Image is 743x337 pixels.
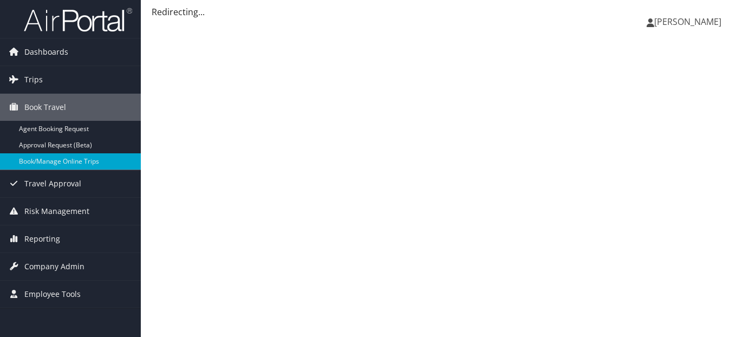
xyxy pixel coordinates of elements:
div: Redirecting... [152,5,732,18]
span: Reporting [24,225,60,252]
span: Trips [24,66,43,93]
img: airportal-logo.png [24,7,132,33]
span: Dashboards [24,38,68,66]
span: Employee Tools [24,281,81,308]
span: Risk Management [24,198,89,225]
span: Book Travel [24,94,66,121]
span: Travel Approval [24,170,81,197]
span: Company Admin [24,253,84,280]
span: [PERSON_NAME] [654,16,721,28]
a: [PERSON_NAME] [647,5,732,38]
